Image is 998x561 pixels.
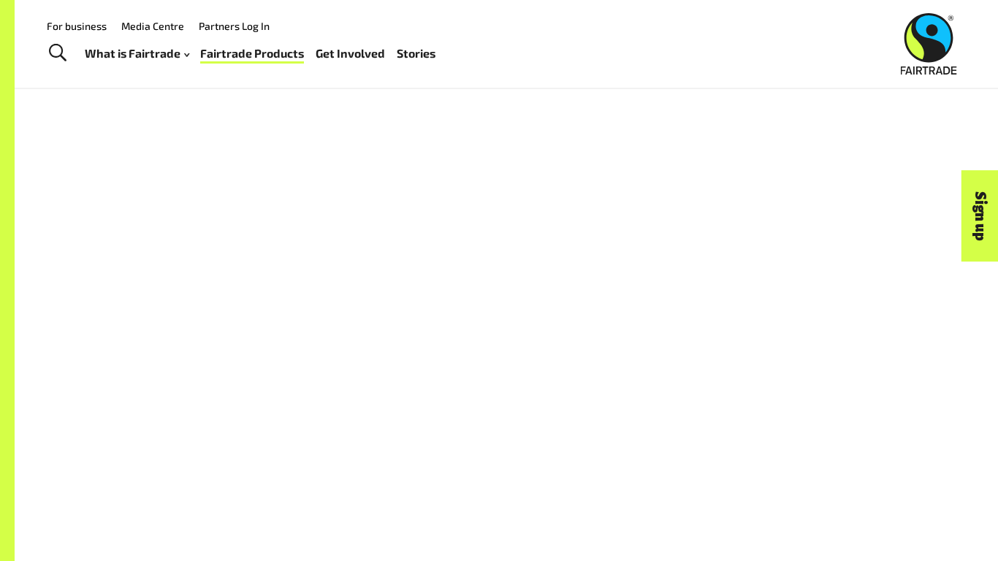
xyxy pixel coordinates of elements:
a: Fairtrade Products [200,43,304,64]
img: Fairtrade Australia New Zealand logo [901,13,957,75]
a: For business [47,20,107,32]
a: Toggle Search [39,35,75,72]
a: What is Fairtrade [85,43,189,64]
a: Stories [397,43,435,64]
a: Partners Log In [199,20,270,32]
a: Media Centre [121,20,184,32]
a: Get Involved [316,43,385,64]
